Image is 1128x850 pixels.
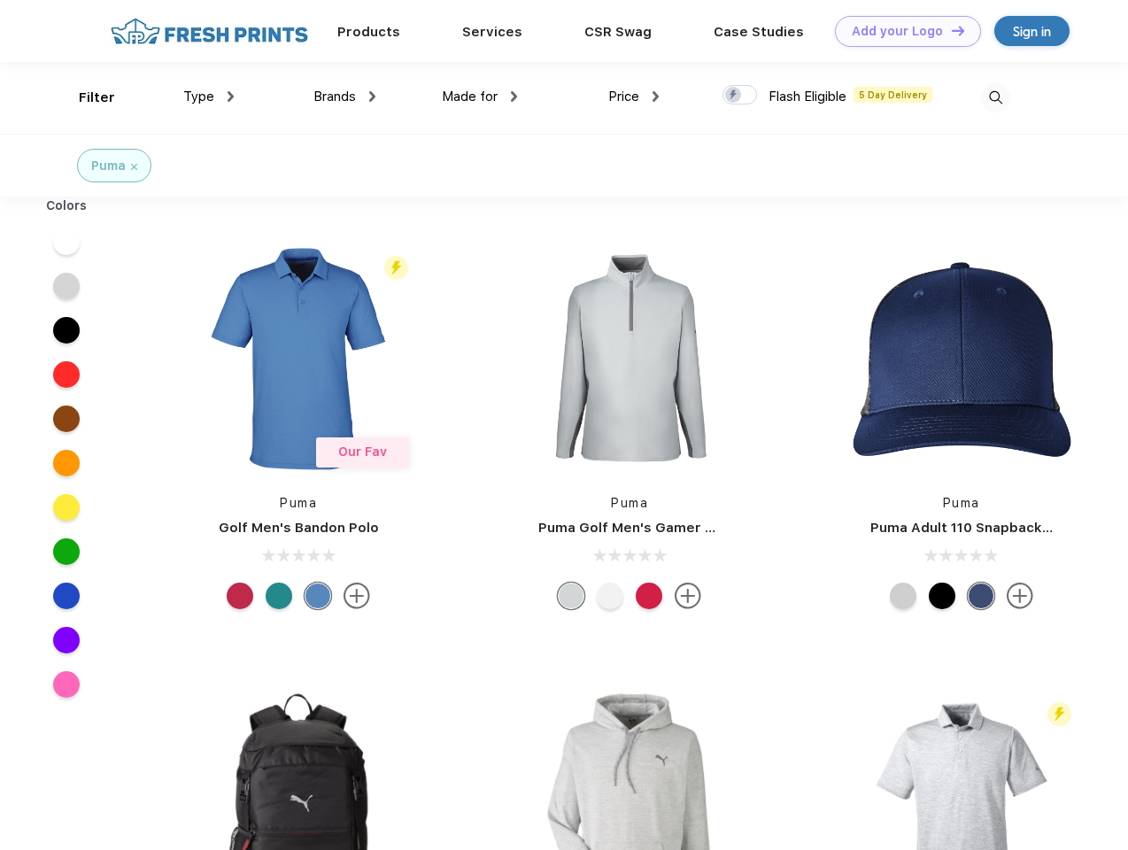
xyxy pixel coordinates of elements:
img: desktop_search.svg [981,83,1010,112]
span: Flash Eligible [769,89,846,104]
img: more.svg [344,583,370,609]
a: Services [462,24,522,40]
img: filter_cancel.svg [131,164,137,170]
a: Products [337,24,400,40]
a: Puma [280,496,317,510]
img: DT [952,26,964,35]
img: flash_active_toggle.svg [384,256,408,280]
img: dropdown.png [228,91,234,102]
img: flash_active_toggle.svg [1047,702,1071,726]
a: Puma [611,496,648,510]
div: Pma Blk Pma Blk [929,583,955,609]
a: Puma Golf Men's Gamer Golf Quarter-Zip [538,520,818,536]
span: Our Fav [338,444,387,459]
img: dropdown.png [653,91,659,102]
span: Made for [442,89,498,104]
img: more.svg [1007,583,1033,609]
div: Puma [91,157,126,175]
div: Ski Patrol [227,583,253,609]
div: High Rise [558,583,584,609]
div: Sign in [1013,21,1051,42]
a: Sign in [994,16,1070,46]
div: Colors [33,197,101,215]
a: CSR Swag [584,24,652,40]
div: Bright White [597,583,623,609]
img: fo%20logo%202.webp [105,16,313,47]
span: 5 Day Delivery [854,87,932,103]
div: Lake Blue [305,583,331,609]
img: func=resize&h=266 [512,241,747,476]
span: Price [608,89,639,104]
div: Add your Logo [852,24,943,39]
div: Peacoat Qut Shd [968,583,994,609]
span: Brands [313,89,356,104]
img: dropdown.png [511,91,517,102]
span: Type [183,89,214,104]
img: more.svg [675,583,701,609]
a: Golf Men's Bandon Polo [219,520,379,536]
div: Ski Patrol [636,583,662,609]
img: func=resize&h=266 [844,241,1079,476]
div: Filter [79,88,115,108]
a: Puma [943,496,980,510]
div: Quarry Brt Whit [890,583,916,609]
img: dropdown.png [369,91,375,102]
div: Green Lagoon [266,583,292,609]
img: func=resize&h=266 [181,241,416,476]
